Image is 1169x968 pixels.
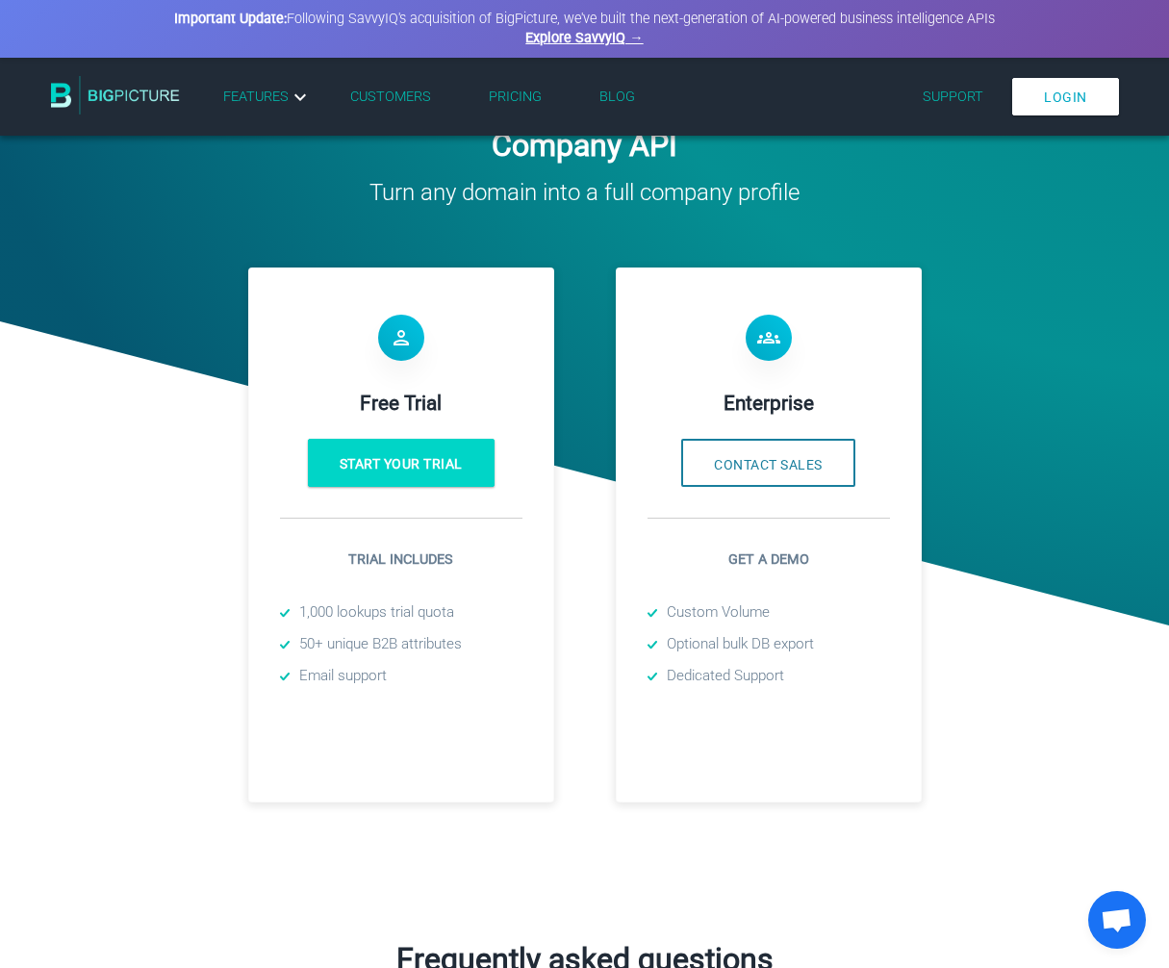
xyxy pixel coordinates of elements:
[1012,78,1119,115] a: Login
[174,11,287,27] strong: Important Update:
[280,392,522,415] h4: Free Trial
[599,89,635,105] a: Blog
[489,89,542,105] a: Pricing
[51,76,180,115] img: BigPicture.io
[648,601,890,624] li: Custom Volume
[152,10,1018,48] div: Following SavvyIQ's acquisition of BigPicture, we've built the next-generation of AI-powered busi...
[648,633,890,655] li: Optional bulk DB export
[14,127,1155,164] h2: Company API
[280,601,522,624] li: 1,000 lookups trial quota
[280,665,522,687] li: Email support
[648,549,890,571] p: Get a demo
[1088,891,1146,949] a: Open chat
[923,89,983,105] a: Support
[350,89,431,105] a: Customers
[14,179,1155,206] h3: Turn any domain into a full company profile
[648,392,890,415] h4: Enterprise
[280,633,522,655] li: 50+ unique B2B attributes
[681,439,855,487] button: Contact Sales
[648,665,890,687] li: Dedicated Support
[525,30,643,46] a: Explore SavvyIQ →
[308,439,495,487] a: Start your trial
[223,86,312,109] a: Features
[280,549,522,571] p: Trial includes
